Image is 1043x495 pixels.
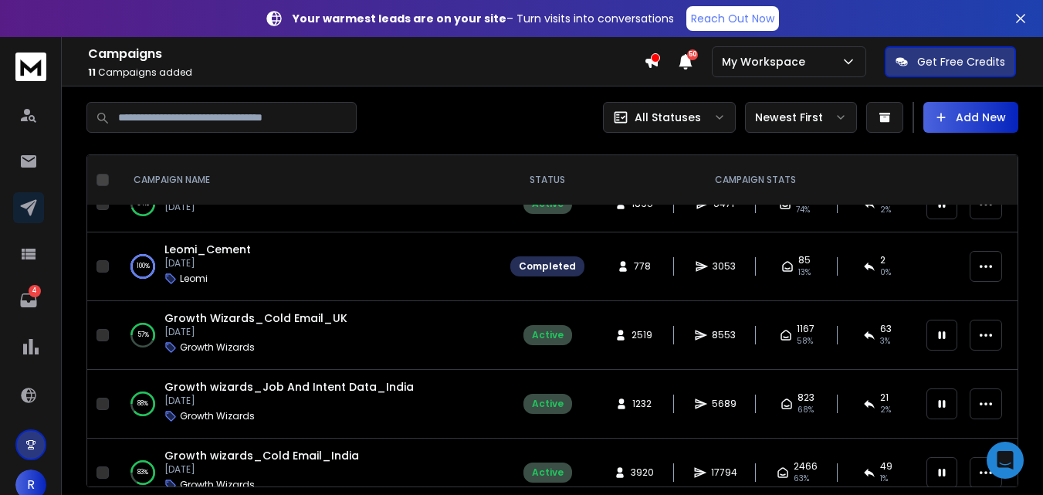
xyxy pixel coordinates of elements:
p: [DATE] [164,201,486,213]
th: STATUS [501,155,594,205]
span: 49 [880,460,892,473]
a: Growth wizards_Job And Intent Data_India [164,379,414,395]
p: Get Free Credits [917,54,1005,70]
p: All Statuses [635,110,701,125]
span: 11 [88,66,96,79]
td: 100%Leomi_Cement[DATE]Leomi [115,232,501,301]
p: [DATE] [164,257,251,270]
p: 57 % [137,327,149,343]
span: 1232 [632,398,652,410]
td: 88%Growth wizards_Job And Intent Data_India[DATE]Growth Wizards [115,370,501,439]
span: 58 % [797,335,813,348]
span: 13 % [798,266,811,279]
span: 778 [634,260,651,273]
p: Reach Out Now [691,11,774,26]
button: Newest First [745,102,857,133]
p: [DATE] [164,395,414,407]
p: Campaigns added [88,66,644,79]
span: 85 [798,254,811,266]
th: CAMPAIGN NAME [115,155,501,205]
p: My Workspace [722,54,811,70]
span: 8553 [712,329,736,341]
p: 88 % [137,396,148,412]
img: logo [15,53,46,81]
th: CAMPAIGN STATS [594,155,917,205]
p: Growth Wizards [180,341,255,354]
p: Growth Wizards [180,410,255,422]
p: Growth Wizards [180,479,255,491]
div: Active [532,398,564,410]
span: 0 % [880,266,891,279]
button: Add New [923,102,1018,133]
span: 50 [687,49,698,60]
a: Reach Out Now [686,6,779,31]
div: Active [532,466,564,479]
span: 2 % [880,404,891,416]
span: 2 % [880,204,891,216]
h1: Campaigns [88,45,644,63]
span: 2519 [632,329,652,341]
span: 21 [880,392,889,404]
a: 4 [13,285,44,316]
p: [DATE] [164,463,359,476]
p: Leomi [180,273,208,285]
p: 100 % [137,259,150,274]
span: 1167 [797,323,814,335]
a: Growth Wizards_Cold Email_UK [164,310,347,326]
p: – Turn visits into conversations [293,11,674,26]
span: 63 [880,323,892,335]
span: 3053 [713,260,736,273]
span: 3920 [631,466,654,479]
span: 17794 [711,466,737,479]
a: Leomi_Cement [164,242,251,257]
span: 2 [880,254,886,266]
button: Get Free Credits [885,46,1016,77]
div: Active [532,329,564,341]
p: 4 [29,285,41,297]
span: 2466 [794,460,818,473]
a: Growth wizards_Cold Email_India [164,448,359,463]
td: 57%Growth Wizards_Cold Email_UK[DATE]Growth Wizards [115,301,501,370]
p: 83 % [137,465,148,480]
span: 823 [797,392,814,404]
p: [DATE] [164,326,347,338]
span: 68 % [797,404,814,416]
strong: Your warmest leads are on your site [293,11,506,26]
span: 74 % [796,204,810,216]
span: 5689 [712,398,737,410]
span: 63 % [794,473,809,485]
span: 3 % [880,335,890,348]
div: Completed [519,260,576,273]
div: Open Intercom Messenger [987,442,1024,479]
span: 1 % [880,473,888,485]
